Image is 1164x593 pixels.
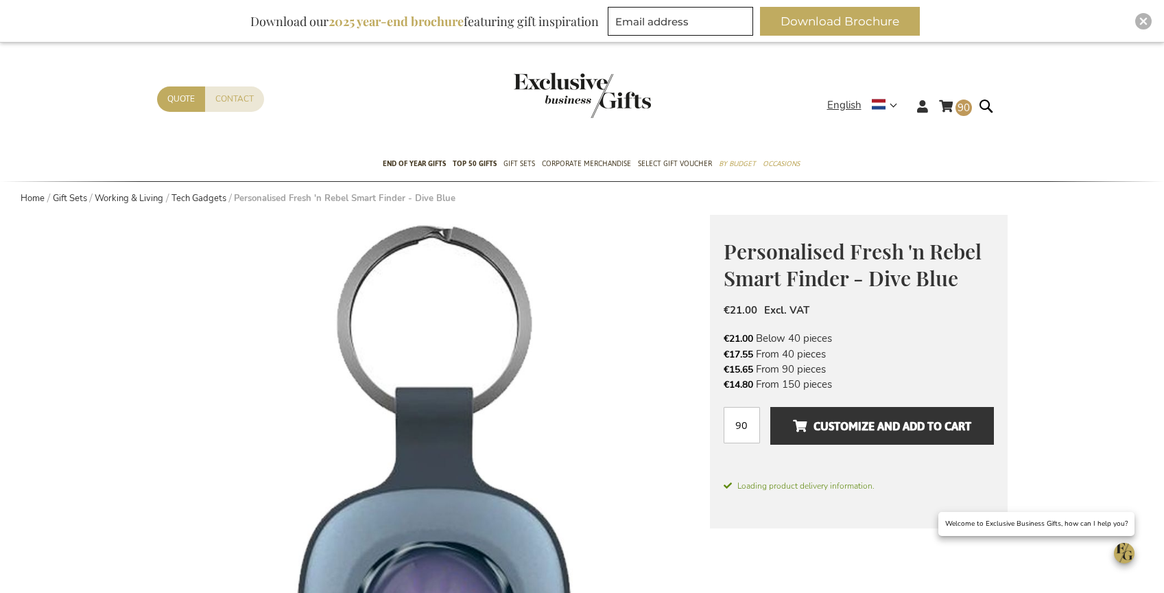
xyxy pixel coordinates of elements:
span: Excl. VAT [764,303,809,317]
span: €14.80 [724,378,753,391]
b: 2025 year-end brochure [329,13,464,30]
a: Working & Living [95,192,163,205]
span: Customize and add to cart [793,415,971,437]
a: Quote [157,86,205,112]
a: Gift Sets [53,192,87,205]
span: Gift Sets [503,156,535,171]
a: Contact [205,86,264,112]
li: From 40 pieces [724,347,994,362]
div: English [827,97,906,113]
button: Customize and add to cart [770,407,993,445]
div: Download our featuring gift inspiration [244,7,605,36]
span: €21.00 [724,332,753,345]
span: Loading product delivery information. [724,480,994,492]
div: Close [1135,13,1152,30]
a: Home [21,192,45,205]
a: store logo [514,73,582,118]
form: marketing offers and promotions [608,7,757,40]
a: 90 [939,97,972,120]
span: 90 [958,101,970,115]
button: Download Brochure [760,7,920,36]
span: By Budget [719,156,756,171]
span: Occasions [763,156,800,171]
strong: Personalised Fresh 'n Rebel Smart Finder - Dive Blue [234,192,455,205]
span: TOP 50 Gifts [453,156,497,171]
span: Corporate Merchandise [542,156,631,171]
input: Qty [724,407,760,443]
span: €21.00 [724,303,757,317]
img: Exclusive Business gifts logo [514,73,651,118]
span: English [827,97,862,113]
span: Select Gift Voucher [638,156,712,171]
li: Below 40 pieces [724,331,994,346]
span: End of year gifts [383,156,446,171]
li: From 90 pieces [724,362,994,377]
span: €17.55 [724,348,753,361]
input: Email address [608,7,753,36]
img: Close [1139,17,1148,25]
span: Personalised Fresh 'n Rebel Smart Finder - Dive Blue [724,237,982,292]
span: €15.65 [724,363,753,376]
li: From 150 pieces [724,377,994,392]
a: Tech Gadgets [171,192,226,205]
